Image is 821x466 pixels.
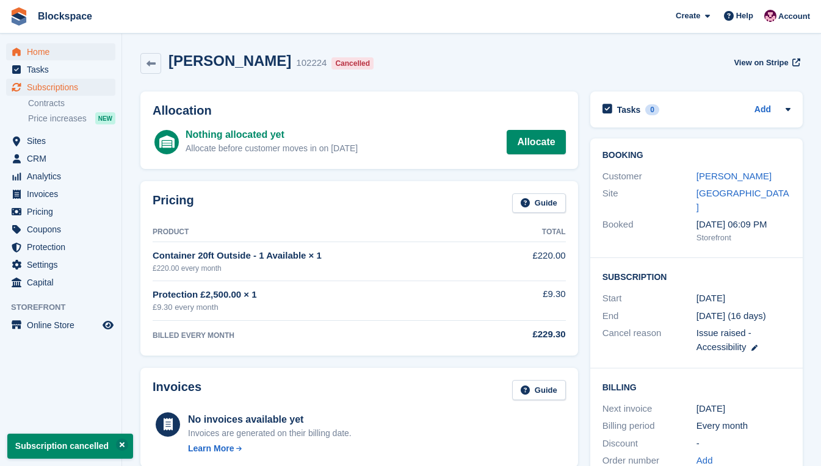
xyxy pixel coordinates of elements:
[153,104,566,118] h2: Allocation
[736,10,753,22] span: Help
[153,301,498,314] div: £9.30 every month
[696,419,790,433] div: Every month
[6,168,115,185] a: menu
[498,223,566,242] th: Total
[6,317,115,334] a: menu
[602,419,696,433] div: Billing period
[6,221,115,238] a: menu
[602,402,696,416] div: Next invoice
[296,56,327,70] div: 102224
[6,185,115,203] a: menu
[696,402,790,416] div: [DATE]
[10,7,28,26] img: stora-icon-8386f47178a22dfd0bd8f6a31ec36ba5ce8667c1dd55bd0f319d3a0aa187defe.svg
[27,43,100,60] span: Home
[696,292,725,306] time: 2025-09-04 00:00:00 UTC
[153,193,194,213] h2: Pricing
[27,203,100,220] span: Pricing
[602,381,790,393] h2: Billing
[6,256,115,273] a: menu
[696,232,790,244] div: Storefront
[6,238,115,256] a: menu
[27,79,100,96] span: Subscriptions
[6,43,115,60] a: menu
[696,188,789,212] a: [GEOGRAPHIC_DATA]
[729,52,803,73] a: View on Stripe
[153,263,498,274] div: £220.00 every month
[498,281,566,320] td: £9.30
[27,168,100,185] span: Analytics
[153,223,498,242] th: Product
[6,203,115,220] a: menu
[28,113,87,124] span: Price increases
[602,309,696,323] div: End
[28,112,115,125] a: Price increases NEW
[101,318,115,332] a: Preview store
[696,218,790,232] div: [DATE] 06:09 PM
[188,412,352,427] div: No invoices available yet
[754,103,771,117] a: Add
[27,274,100,291] span: Capital
[498,242,566,281] td: £220.00
[696,328,751,352] span: Issue raised - Accessibility
[7,434,133,459] p: Subscription cancelled
[186,127,358,142] div: Nothing allocated yet
[27,256,100,273] span: Settings
[186,142,358,155] div: Allocate before customer moves in on [DATE]
[507,130,565,154] a: Allocate
[27,150,100,167] span: CRM
[602,270,790,282] h2: Subscription
[512,193,566,213] a: Guide
[617,104,641,115] h2: Tasks
[153,330,498,341] div: BILLED EVERY MONTH
[6,79,115,96] a: menu
[602,326,696,354] div: Cancel reason
[602,292,696,306] div: Start
[696,310,766,321] span: [DATE] (16 days)
[153,288,498,302] div: Protection £2,500.00 × 1
[27,238,100,256] span: Protection
[734,57,788,69] span: View on Stripe
[696,437,790,451] div: -
[645,104,659,115] div: 0
[602,437,696,451] div: Discount
[512,380,566,400] a: Guide
[95,112,115,124] div: NEW
[6,132,115,149] a: menu
[27,221,100,238] span: Coupons
[11,301,121,314] span: Storefront
[168,52,291,69] h2: [PERSON_NAME]
[602,218,696,243] div: Booked
[188,442,234,455] div: Learn More
[27,185,100,203] span: Invoices
[153,249,498,263] div: Container 20ft Outside - 1 Available × 1
[27,132,100,149] span: Sites
[331,57,374,70] div: Cancelled
[28,98,115,109] a: Contracts
[188,427,352,440] div: Invoices are generated on their billing date.
[6,274,115,291] a: menu
[602,151,790,160] h2: Booking
[27,317,100,334] span: Online Store
[778,10,810,23] span: Account
[6,61,115,78] a: menu
[153,380,201,400] h2: Invoices
[33,6,97,26] a: Blockspace
[764,10,776,22] img: Blockspace
[27,61,100,78] span: Tasks
[602,187,696,214] div: Site
[676,10,700,22] span: Create
[602,170,696,184] div: Customer
[6,150,115,167] a: menu
[498,328,566,342] div: £229.30
[696,171,772,181] a: [PERSON_NAME]
[188,442,352,455] a: Learn More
